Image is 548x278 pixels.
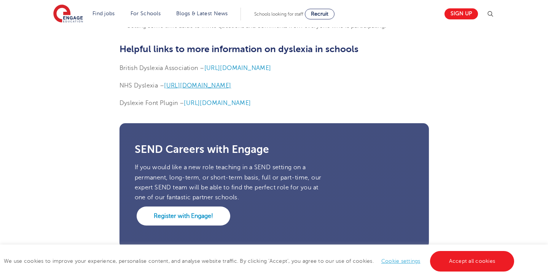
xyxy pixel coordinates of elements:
a: Accept all cookies [430,251,515,272]
a: [URL][DOMAIN_NAME] [204,65,271,71]
h3: SEND Careers with Engage [135,144,414,155]
span: Dyslexie Font Plugin – [119,100,184,106]
b: Helpful links to more information on dyslexia in schools [119,44,358,54]
p: If you would like a new role teaching in a SEND setting on a permanent, long-term, or short-term ... [135,162,324,202]
a: Find jobs [92,11,115,16]
a: Sign up [444,8,478,19]
a: Blogs & Latest News [176,11,228,16]
a: For Schools [131,11,161,16]
span: NHS Dyslexia – [119,82,164,89]
a: Cookie settings [381,258,421,264]
a: [URL][DOMAIN_NAME] [164,82,231,89]
span: Schools looking for staff [254,11,303,17]
a: [URL][DOMAIN_NAME] [184,100,251,106]
span: Recruit [311,11,328,17]
span: British Dyslexia Association – [119,65,204,71]
a: Register with Engage! [137,207,230,226]
a: Recruit [305,9,335,19]
span: We use cookies to improve your experience, personalise content, and analyse website traffic. By c... [4,258,516,264]
img: Engage Education [53,5,83,24]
